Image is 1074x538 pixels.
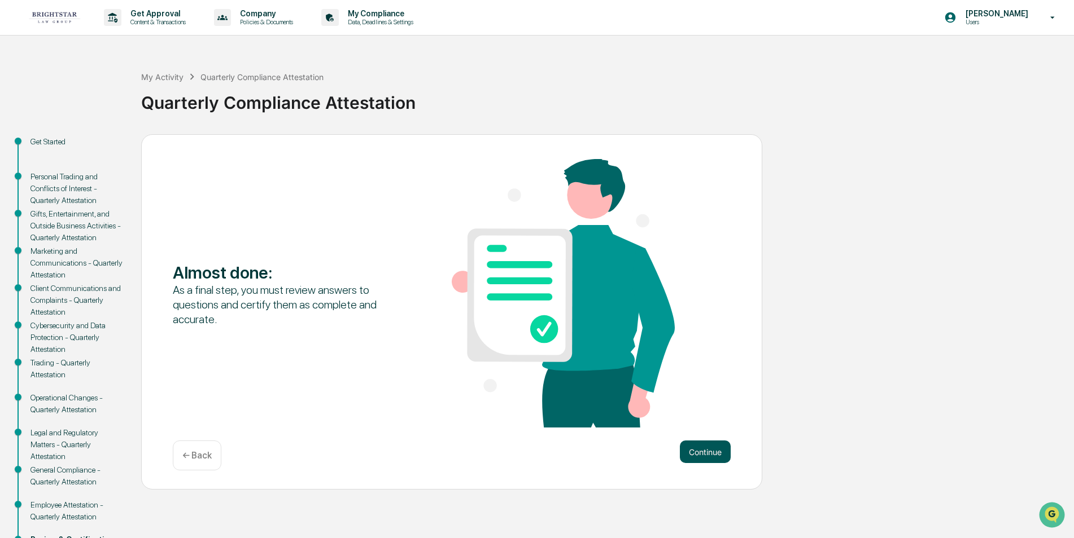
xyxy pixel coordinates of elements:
span: Preclearance [23,142,73,153]
div: Legal and Regulatory Matters - Quarterly Attestation [30,427,123,462]
img: logo [27,11,81,24]
div: Quarterly Compliance Attestation [200,72,324,82]
div: General Compliance - Quarterly Attestation [30,464,123,488]
span: Data Lookup [23,164,71,175]
div: Operational Changes - Quarterly Attestation [30,392,123,416]
a: 🔎Data Lookup [7,159,76,179]
span: Pylon [112,191,137,200]
p: My Compliance [339,9,419,18]
p: Company [231,9,299,18]
img: Almost done [452,159,675,427]
a: Powered byPylon [80,191,137,200]
div: Client Communications and Complaints - Quarterly Attestation [30,283,123,318]
div: Trading - Quarterly Attestation [30,357,123,381]
div: Almost done : [173,262,396,283]
button: Start new chat [192,90,206,103]
div: Employee Attestation - Quarterly Attestation [30,499,123,523]
p: Content & Transactions [121,18,191,26]
div: We're available if you need us! [38,98,143,107]
div: Personal Trading and Conflicts of Interest - Quarterly Attestation [30,171,123,206]
div: 🔎 [11,165,20,174]
p: ← Back [182,450,212,461]
p: Data, Deadlines & Settings [339,18,419,26]
div: Marketing and Communications - Quarterly Attestation [30,245,123,281]
p: Get Approval [121,9,191,18]
div: Start new chat [38,86,185,98]
p: [PERSON_NAME] [957,9,1034,18]
p: Policies & Documents [231,18,299,26]
p: Users [957,18,1034,26]
div: Cybersecurity and Data Protection - Quarterly Attestation [30,320,123,355]
div: 🗄️ [82,143,91,152]
div: Gifts, Entertainment, and Outside Business Activities - Quarterly Attestation [30,208,123,244]
p: How can we help? [11,24,206,42]
div: As a final step, you must review answers to questions and certify them as complete and accurate. [173,283,396,327]
iframe: Open customer support [1038,501,1068,531]
div: 🖐️ [11,143,20,152]
a: 🗄️Attestations [77,138,145,158]
div: Get Started [30,136,123,148]
div: My Activity [141,72,184,82]
button: Continue [680,440,731,463]
span: Attestations [93,142,140,153]
img: 1746055101610-c473b297-6a78-478c-a979-82029cc54cd1 [11,86,32,107]
a: 🖐️Preclearance [7,138,77,158]
div: Quarterly Compliance Attestation [141,83,1068,113]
